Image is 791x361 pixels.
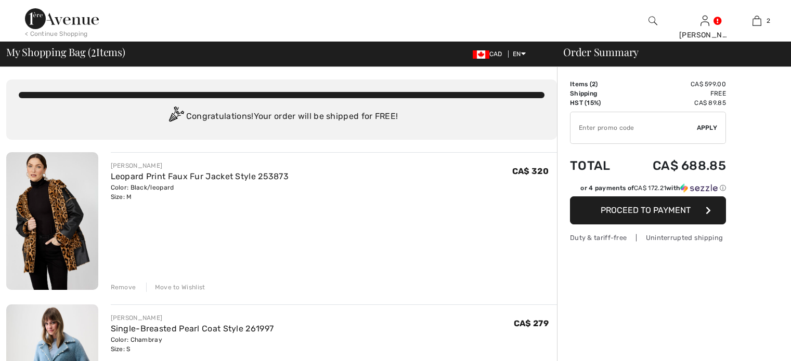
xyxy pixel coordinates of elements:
div: Duty & tariff-free | Uninterrupted shipping [570,233,726,243]
div: Order Summary [551,47,785,57]
span: CA$ 172.21 [634,184,666,192]
img: My Bag [753,15,761,27]
span: 2 [767,16,770,25]
img: Congratulation2.svg [165,106,186,127]
span: CAD [473,50,507,58]
a: Leopard Print Faux Fur Jacket Style 253873 [111,171,289,181]
div: [PERSON_NAME] [111,313,274,323]
span: CA$ 320 [512,166,549,176]
span: Apply [697,123,718,132]
div: Color: Chambray Size: S [111,335,274,354]
td: CA$ 599.00 [625,79,726,89]
img: My Info [701,15,709,27]
a: Single-Breasted Pearl Coat Style 261997 [111,324,274,333]
div: Remove [111,283,136,292]
div: Move to Wishlist [146,283,205,292]
div: [PERSON_NAME] [111,161,289,170]
a: 2 [731,15,782,27]
img: Leopard Print Faux Fur Jacket Style 253873 [6,152,98,290]
img: Sezzle [680,183,718,193]
div: Congratulations! Your order will be shipped for FREE! [19,106,544,127]
div: or 4 payments ofCA$ 172.21withSezzle Click to learn more about Sezzle [570,183,726,196]
div: [PERSON_NAME] [679,30,730,41]
input: Promo code [570,112,697,143]
span: My Shopping Bag ( Items) [6,47,125,57]
td: Total [570,148,625,183]
span: CA$ 279 [514,318,549,328]
td: Items ( ) [570,79,625,89]
div: or 4 payments of with [580,183,726,193]
td: CA$ 89.85 [625,98,726,108]
button: Proceed to Payment [570,196,726,224]
img: 1ère Avenue [25,8,99,29]
div: < Continue Shopping [25,29,88,38]
td: HST (15%) [570,98,625,108]
img: search the website [649,15,657,27]
img: Canadian Dollar [473,50,489,59]
span: EN [513,50,526,58]
td: Free [625,89,726,98]
a: Sign In [701,16,709,25]
span: 2 [91,44,96,58]
span: Proceed to Payment [601,205,691,215]
span: 2 [592,81,595,88]
td: Shipping [570,89,625,98]
td: CA$ 688.85 [625,148,726,183]
div: Color: Black/leopard Size: M [111,183,289,202]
